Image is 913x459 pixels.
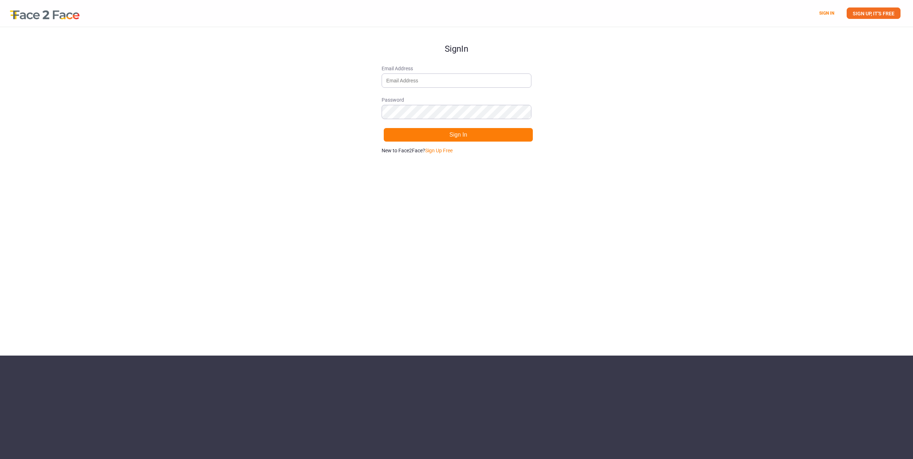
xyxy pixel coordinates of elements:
h1: Sign In [382,27,531,53]
span: Email Address [382,65,531,72]
a: SIGN UP, IT'S FREE [847,7,901,19]
input: Password [382,105,531,119]
p: New to Face2Face? [382,147,531,154]
a: Sign Up Free [425,148,453,153]
span: Password [382,96,531,103]
a: SIGN IN [819,11,834,16]
button: Sign In [383,128,533,142]
input: Email Address [382,73,531,88]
